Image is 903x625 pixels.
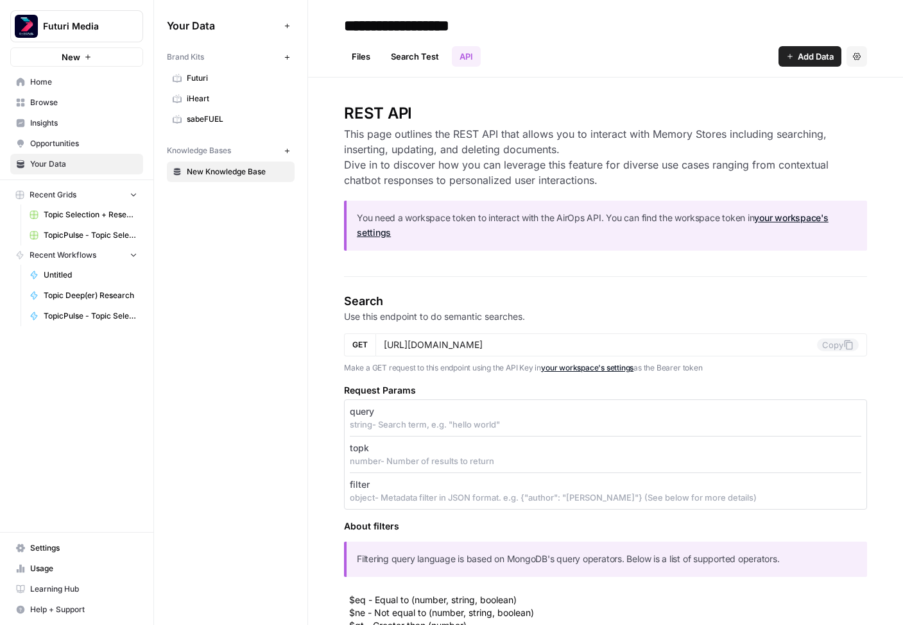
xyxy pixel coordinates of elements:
[350,478,370,491] p: filter
[344,103,867,124] h2: REST API
[30,97,137,108] span: Browse
[349,594,867,606] li: $eq - Equal to (number, string, boolean)
[344,520,867,533] h5: About filters
[43,20,121,33] span: Futuri Media
[357,552,857,567] p: Filtering query language is based on MongoDB's query operators. Below is a list of supported oper...
[383,46,447,67] a: Search Test
[44,269,137,281] span: Untitled
[344,292,867,310] h4: Search
[30,158,137,170] span: Your Data
[24,285,143,306] a: Topic Deep(er) Research
[167,88,295,109] a: iHeart
[44,290,137,301] span: Topic Deep(er) Research
[30,542,137,554] span: Settings
[15,15,38,38] img: Futuri Media Logo
[187,113,289,125] span: sabeFUEL
[344,384,867,397] h5: Request Params
[10,599,143,620] button: Help + Support
[350,442,369,454] p: topk
[24,204,143,225] a: Topic Selection + Research Grid
[10,246,143,265] button: Recent Workflows
[24,265,143,285] a: Untitled
[24,225,143,246] a: TopicPulse - Topic Selection Grid
[350,491,861,504] p: object - Metadata filter in JSON format. e.g. {"author": "[PERSON_NAME]"} (See below for more det...
[352,339,368,351] span: GET
[10,154,143,174] a: Your Data
[30,76,137,88] span: Home
[10,133,143,154] a: Opportunities
[10,72,143,92] a: Home
[30,138,137,149] span: Opportunities
[798,50,834,63] span: Add Data
[357,212,829,238] a: your workspace's settings
[357,211,857,240] p: You need a workspace token to interact with the AirOps API. You can find the workspace token in
[817,338,859,351] button: Copy
[30,604,137,615] span: Help + Support
[10,538,143,558] a: Settings
[541,363,633,372] a: your workspace's settings
[30,583,137,595] span: Learning Hub
[350,405,374,418] p: query
[187,72,289,84] span: Futuri
[167,145,231,156] span: Knowledge Bases
[350,454,861,467] p: number - Number of results to return
[167,162,295,182] a: New Knowledge Base
[187,93,289,104] span: iHeart
[349,606,867,619] li: $ne - Not equal to (number, string, boolean)
[344,310,867,323] p: Use this endpoint to do semantic searches.
[10,92,143,113] a: Browse
[10,47,143,67] button: New
[30,117,137,129] span: Insights
[167,18,279,33] span: Your Data
[167,51,204,63] span: Brand Kits
[10,579,143,599] a: Learning Hub
[62,51,80,63] span: New
[344,46,378,67] a: Files
[24,306,143,326] a: TopicPulse - Topic Selection
[778,46,841,67] button: Add Data
[10,185,143,204] button: Recent Grids
[44,229,137,241] span: TopicPulse - Topic Selection Grid
[10,113,143,133] a: Insights
[30,563,137,574] span: Usage
[30,189,76,201] span: Recent Grids
[10,558,143,579] a: Usage
[344,362,867,374] p: Make a GET request to this endpoint using the API Key in as the Bearer token
[44,310,137,322] span: TopicPulse - Topic Selection
[44,209,137,221] span: Topic Selection + Research Grid
[167,68,295,88] a: Futuri
[452,46,481,67] a: API
[350,418,861,431] p: string - Search term, e.g. "hello world"
[10,10,143,42] button: Workspace: Futuri Media
[187,166,289,178] span: New Knowledge Base
[344,126,867,188] h3: This page outlines the REST API that allows you to interact with Memory Stores including searchin...
[30,249,96,261] span: Recent Workflows
[167,109,295,129] a: sabeFUEL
